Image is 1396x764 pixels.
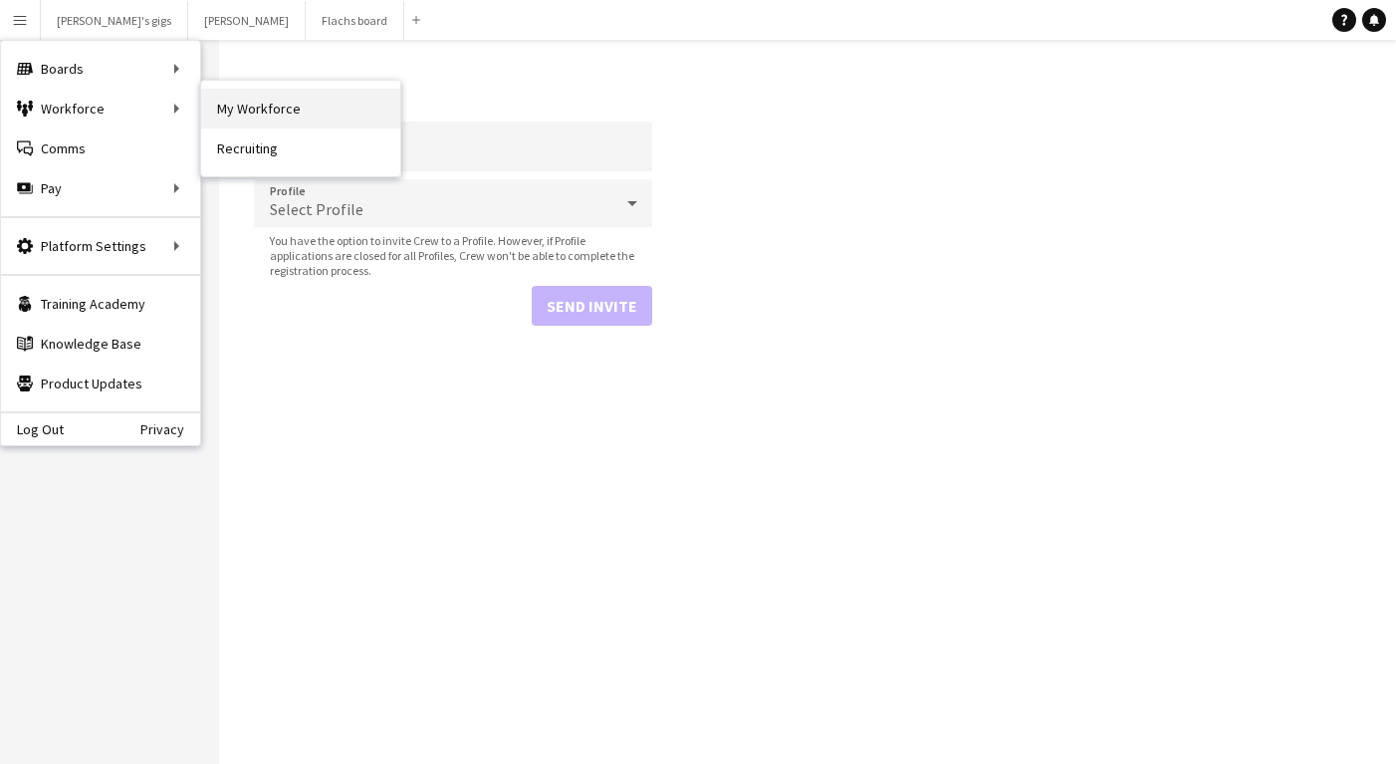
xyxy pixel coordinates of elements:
[254,233,652,278] span: You have the option to invite Crew to a Profile. However, if Profile applications are closed for ...
[1,168,200,208] div: Pay
[254,76,652,106] h1: Invite contact
[140,421,200,437] a: Privacy
[1,421,64,437] a: Log Out
[1,128,200,168] a: Comms
[1,226,200,266] div: Platform Settings
[1,324,200,364] a: Knowledge Base
[306,1,404,40] button: Flachs board
[1,89,200,128] div: Workforce
[1,364,200,403] a: Product Updates
[201,128,400,168] a: Recruiting
[1,49,200,89] div: Boards
[41,1,188,40] button: [PERSON_NAME]'s gigs
[270,199,363,219] span: Select Profile
[1,284,200,324] a: Training Academy
[201,89,400,128] a: My Workforce
[188,1,306,40] button: [PERSON_NAME]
